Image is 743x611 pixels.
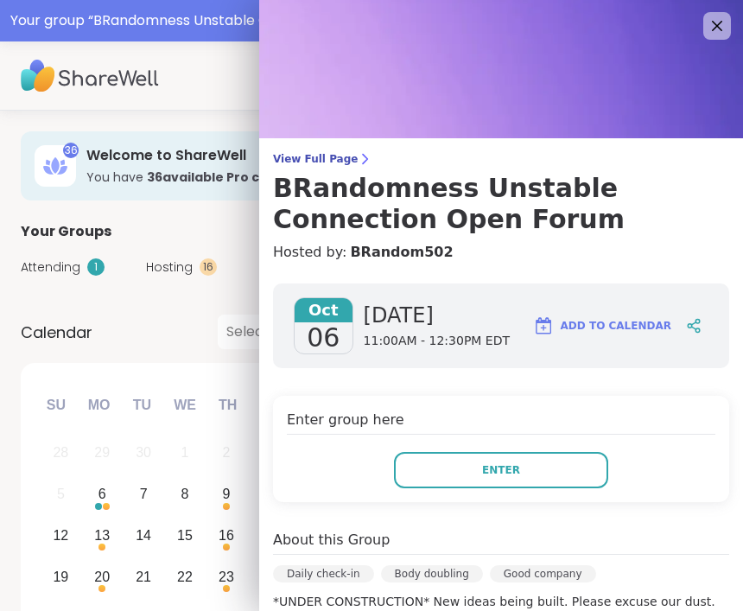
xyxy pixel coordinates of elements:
div: We [166,386,204,424]
div: 30 [136,441,151,464]
div: 8 [181,482,189,506]
div: 20 [94,565,110,589]
button: Add to Calendar [525,305,679,347]
div: Mo [79,386,117,424]
a: BRandom502 [350,242,453,263]
div: Choose Wednesday, October 15th, 2025 [167,518,204,555]
div: 12 [53,524,68,547]
span: [DATE] [364,302,510,329]
div: 9 [222,482,230,506]
div: Choose Tuesday, October 14th, 2025 [125,518,162,555]
div: 2 [222,441,230,464]
div: 21 [136,565,151,589]
div: 29 [94,441,110,464]
span: Add to Calendar [561,318,671,334]
div: 16 [200,258,217,276]
span: Attending [21,258,80,277]
span: 11:00AM - 12:30PM EDT [364,333,510,350]
span: 06 [307,322,340,353]
div: Choose Friday, October 17th, 2025 [249,518,286,555]
img: ShareWell Nav Logo [21,46,159,106]
div: Not available Tuesday, September 30th, 2025 [125,435,162,472]
div: Not available Sunday, September 28th, 2025 [42,435,79,472]
div: Not available Sunday, October 5th, 2025 [42,476,79,513]
div: 19 [53,565,68,589]
div: 13 [94,524,110,547]
a: View Full PageBRandomness Unstable Connection Open Forum [273,152,729,235]
span: Your Groups [21,221,111,242]
div: 1 [181,441,189,464]
div: Choose Thursday, October 16th, 2025 [208,518,245,555]
div: 22 [177,565,193,589]
div: 23 [219,565,234,589]
div: 15 [177,524,193,547]
div: Choose Wednesday, October 8th, 2025 [167,476,204,513]
div: Your group “ BRandomness Unstable Connection Open Forum ” has started. Click here to enter! [10,10,733,31]
h4: Enter group here [287,410,715,435]
span: Oct [295,298,352,322]
div: 5 [57,482,65,506]
div: Not available Monday, September 29th, 2025 [84,435,121,472]
div: Su [37,386,75,424]
div: Choose Wednesday, October 22nd, 2025 [167,558,204,595]
div: Choose Monday, October 20th, 2025 [84,558,121,595]
div: Choose Sunday, October 12th, 2025 [42,518,79,555]
div: Fr [251,386,289,424]
span: View Full Page [273,152,729,166]
div: Choose Tuesday, October 7th, 2025 [125,476,162,513]
b: 36 available Pro credit s [147,169,299,186]
div: 7 [140,482,148,506]
span: Calendar [21,321,92,344]
div: Choose Thursday, October 9th, 2025 [208,476,245,513]
div: 1 [87,258,105,276]
div: 28 [53,441,68,464]
div: Th [209,386,247,424]
div: Not available Thursday, October 2nd, 2025 [208,435,245,472]
div: Choose Monday, October 6th, 2025 [84,476,121,513]
div: Not available Wednesday, October 1st, 2025 [167,435,204,472]
div: 6 [98,482,106,506]
div: Choose Tuesday, October 21st, 2025 [125,558,162,595]
div: Choose Friday, October 24th, 2025 [249,558,286,595]
div: Choose Friday, October 10th, 2025 [249,476,286,513]
div: Daily check-in [273,565,374,582]
span: Enter [482,462,520,478]
div: 14 [136,524,151,547]
span: Hosting [146,258,193,277]
div: Choose Thursday, October 23rd, 2025 [208,558,245,595]
div: Tu [123,386,161,424]
h4: About this Group [273,530,390,551]
h3: Welcome to ShareWell [86,146,546,165]
h4: Hosted by: [273,242,729,263]
button: Enter [394,452,608,488]
div: Not available Friday, October 3rd, 2025 [249,435,286,472]
div: Choose Monday, October 13th, 2025 [84,518,121,555]
div: Body doubling [381,565,483,582]
div: Good company [490,565,596,582]
div: Choose Sunday, October 19th, 2025 [42,558,79,595]
div: 36 [63,143,79,158]
h3: You have to book a coaching group. [86,169,546,186]
img: ShareWell Logomark [533,315,554,336]
h3: BRandomness Unstable Connection Open Forum [273,173,729,235]
div: 16 [219,524,234,547]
